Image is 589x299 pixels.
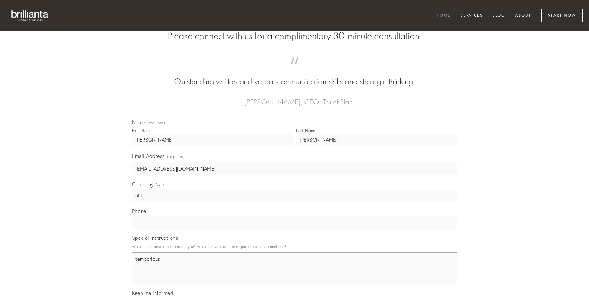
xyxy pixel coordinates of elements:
[132,242,457,251] p: What is the best time to reach you? What are your unique requirements and timelines?
[456,11,487,21] a: Services
[132,30,457,42] h2: Please connect with us for a complimentary 30-minute consultation.
[132,235,178,241] span: Special Instructions
[132,290,173,296] span: Keep me informed
[541,9,583,22] a: Start Now
[433,11,455,21] a: Home
[132,128,151,133] div: First Name
[296,128,315,133] div: Last Name
[132,252,457,284] textarea: temporibus
[147,121,165,125] span: (required)
[142,63,447,88] blockquote: Outstanding written and verbal communication skills and strategic thinking.
[142,63,447,75] span: “
[511,11,535,21] a: About
[6,6,54,25] img: brillianta - research, strategy, marketing
[132,208,146,214] span: Phone
[167,152,185,161] span: (required)
[132,181,168,188] span: Company Name
[142,88,447,108] figcaption: — [PERSON_NAME], CEO, TouchPlan
[132,119,145,125] span: Name
[132,153,165,159] span: Email Address
[488,11,509,21] a: Blog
